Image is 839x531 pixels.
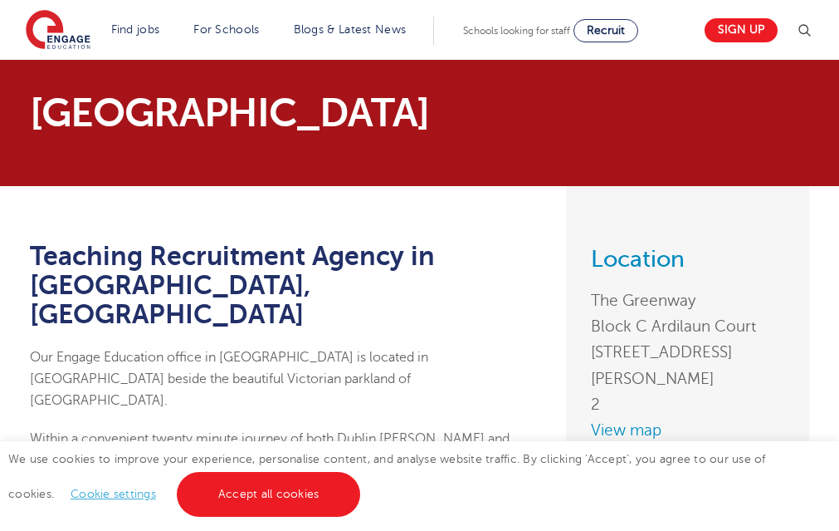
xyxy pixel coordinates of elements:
span: Recruit [587,24,625,37]
a: Cookie settings [71,488,156,500]
a: Blogs & Latest News [294,23,407,36]
p: [GEOGRAPHIC_DATA] [30,93,475,133]
a: Sign up [705,18,778,42]
address: The Greenway Block C Ardilaun Court [STREET_ADDRESS][PERSON_NAME] 2 [591,288,784,417]
a: Recruit [573,19,638,42]
span: Schools looking for staff [463,25,570,37]
h3: Location [591,248,784,271]
span: We use cookies to improve your experience, personalise content, and analyse website traffic. By c... [8,453,766,500]
img: Engage Education [26,10,90,52]
h1: Teaching Recruitment Agency in [GEOGRAPHIC_DATA], [GEOGRAPHIC_DATA] [30,242,542,330]
a: Find jobs [111,23,160,36]
a: For Schools [193,23,259,36]
a: Accept all cookies [177,472,361,517]
p: Our Engage Education office in [GEOGRAPHIC_DATA] is located in [GEOGRAPHIC_DATA] beside the beaut... [30,347,542,412]
a: View map [591,417,784,443]
p: Within a convenient twenty minute journey of both Dublin [PERSON_NAME] and [GEOGRAPHIC_DATA] Cent... [30,428,542,515]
